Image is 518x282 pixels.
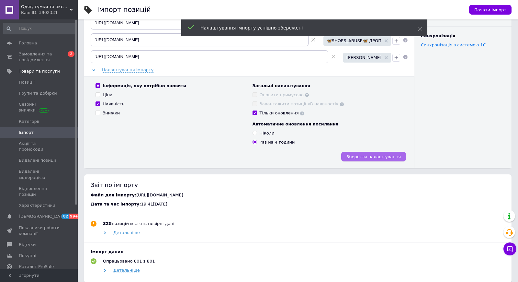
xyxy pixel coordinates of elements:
button: Зберегти налаштування [341,152,406,161]
div: Автоматичне оновлення посилання [253,121,403,127]
div: Імпорт даних [91,249,505,255]
div: Ціна [103,92,112,98]
button: Почати імпорт [469,5,512,15]
span: Позиції [19,79,35,85]
span: 99+ [69,214,80,219]
span: Детальніше [113,268,140,273]
div: Знижки [103,110,120,116]
span: Детальніше [113,230,140,235]
div: Ваш ID: 3902331 [21,10,78,16]
span: Характеристики [19,203,55,208]
span: Сезонні знижки [19,101,60,113]
div: Раз на 4 години [260,139,295,145]
div: Опрацьовано 801 з 801 [103,258,155,264]
span: Одяг, сумки та аксесуари [21,4,70,10]
a: Синхронізація з системою 1С [421,42,486,47]
span: Акції та промокоди [19,141,60,152]
input: Вкажіть посилання [91,50,328,63]
span: Файл для імпорту: [91,193,136,197]
input: Вкажіть посилання [91,17,327,29]
button: Чат з покупцем [503,242,516,255]
div: Тільки оновлення [260,110,304,116]
div: Ніколи [260,130,275,136]
b: 328 [103,221,112,226]
span: Видалені позиції [19,158,56,163]
span: Головна [19,40,37,46]
span: Дата та час імпорту: [91,202,141,206]
span: Каталог ProSale [19,264,54,270]
div: Загальні налаштування [253,83,403,89]
input: Вкажіть посилання [91,33,309,46]
span: 🦋SHOES_ABUSE🦋 ДРОП [327,38,381,44]
span: Показники роботи компанії [19,225,60,237]
span: Видалені модерацією [19,169,60,180]
div: позицій містять невірні дані [103,221,175,227]
span: Замовлення та повідомлення [19,51,60,63]
div: Наявність [103,101,125,107]
div: Звіт по імпорту [91,181,505,189]
div: Синхронізація [421,33,505,39]
span: Категорії [19,119,39,124]
h1: Імпорт позицій [97,6,151,14]
span: [URL][DOMAIN_NAME] [136,193,183,197]
span: Імпорт [19,130,34,135]
span: 2 [68,51,74,57]
input: Пошук [3,23,76,34]
span: Відновлення позицій [19,186,60,197]
span: Покупці [19,253,36,259]
span: [PERSON_NAME] [346,55,381,61]
span: [DEMOGRAPHIC_DATA] [19,214,67,219]
div: Завантажити позиції «В наявності» [260,101,344,107]
span: 19:41[DATE] [141,202,167,206]
span: 82 [62,214,69,219]
span: Почати імпорт [474,7,506,12]
div: Оновити примусово [260,92,309,98]
span: Групи та добірки [19,90,57,96]
span: Зберегти налаштування [346,154,401,159]
span: Товари та послуги [19,68,60,74]
span: Налаштування імпорту [102,67,153,73]
div: Інформація, яку потрібно оновити [103,83,186,89]
span: Відгуки [19,242,36,248]
div: Налаштування імпорту успішно збережені [200,25,402,31]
